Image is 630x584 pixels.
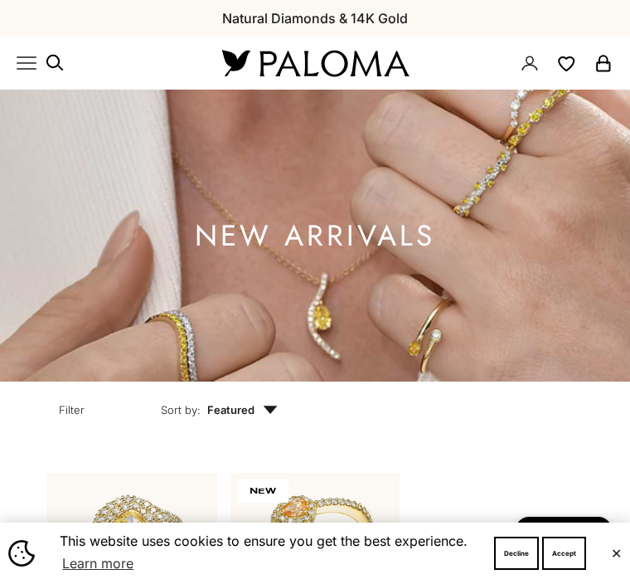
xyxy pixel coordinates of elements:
[195,226,435,246] h1: NEW ARRIVALS
[60,551,136,576] a: Learn more
[123,382,316,433] button: Sort by: Featured
[542,537,586,570] button: Accept
[237,479,288,503] span: NEW
[494,537,539,570] button: Decline
[222,7,408,29] p: Natural Diamonds & 14K Gold
[161,401,201,418] span: Sort by:
[520,36,613,90] nav: Secondary navigation
[207,401,278,418] span: Featured
[8,540,35,567] img: Cookie banner
[511,517,617,571] inbox-online-store-chat: Shopify online store chat
[611,548,622,558] button: Close
[17,53,182,73] nav: Primary navigation
[21,382,123,433] button: Filter
[60,531,468,576] span: This website uses cookies to ensure you get the best experience.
